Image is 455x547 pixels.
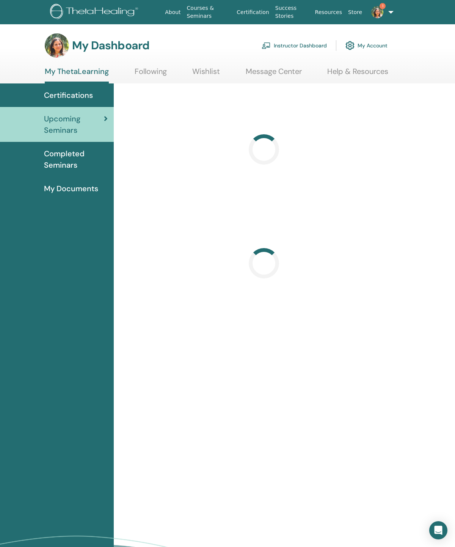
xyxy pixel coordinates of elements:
[234,5,272,19] a: Certification
[50,4,141,21] img: logo.png
[162,5,184,19] a: About
[380,3,386,9] span: 1
[72,39,149,52] h3: My Dashboard
[345,37,388,54] a: My Account
[135,67,167,82] a: Following
[44,113,104,136] span: Upcoming Seminars
[262,37,327,54] a: Instructor Dashboard
[312,5,345,19] a: Resources
[262,42,271,49] img: chalkboard-teacher.svg
[184,1,234,23] a: Courses & Seminars
[429,521,447,539] div: Open Intercom Messenger
[44,90,93,101] span: Certifications
[371,6,383,18] img: default.jpg
[44,148,108,171] span: Completed Seminars
[246,67,302,82] a: Message Center
[45,67,109,83] a: My ThetaLearning
[192,67,220,82] a: Wishlist
[345,39,355,52] img: cog.svg
[345,5,365,19] a: Store
[44,183,98,194] span: My Documents
[45,33,69,58] img: default.jpg
[327,67,388,82] a: Help & Resources
[272,1,312,23] a: Success Stories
